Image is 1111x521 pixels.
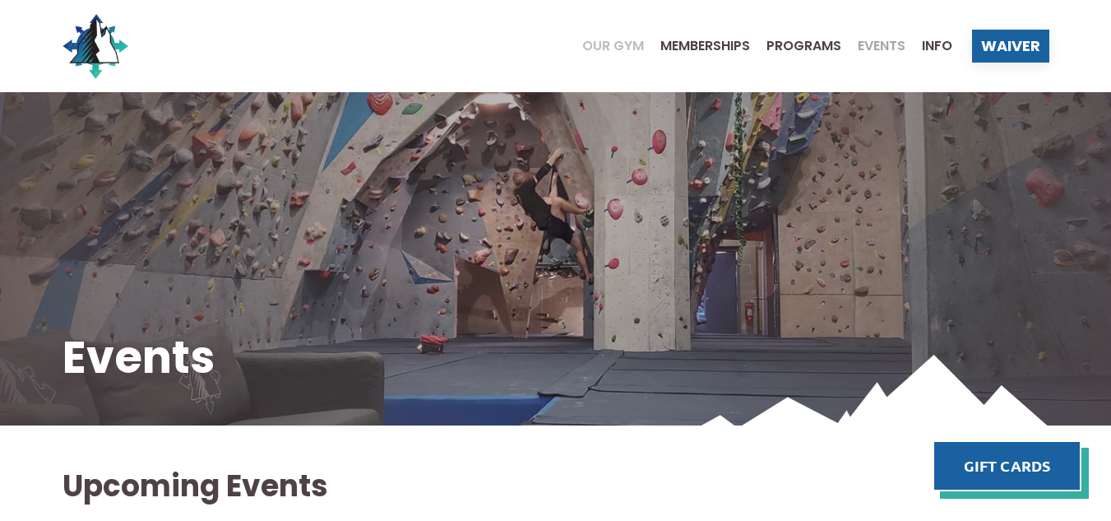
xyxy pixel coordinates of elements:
span: Our Gym [582,40,644,53]
a: Memberships [644,40,750,53]
img: North Wall Logo [62,13,128,79]
h1: Events [62,327,1049,389]
span: Programs [766,40,841,53]
span: Info [922,40,952,53]
a: Events [841,40,905,53]
a: Programs [750,40,841,53]
span: Events [858,40,905,53]
a: Info [905,40,952,53]
h2: Upcoming Events [62,466,1049,507]
a: Waiver [972,30,1049,63]
span: Memberships [660,40,750,53]
a: Our Gym [566,40,644,53]
span: Waiver [981,39,1040,53]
